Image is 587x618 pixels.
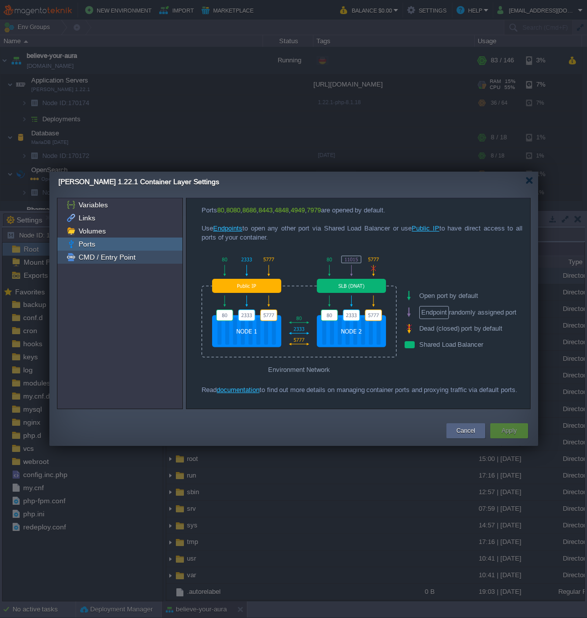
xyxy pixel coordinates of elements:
[202,206,523,242] div: Ports , , , , , , are opened by default. Use to open any other port via Shared Load Balancer or u...
[412,224,439,232] a: Public IP
[419,306,449,319] span: Endpoint
[77,213,97,222] a: Links
[58,178,219,186] span: [PERSON_NAME] 1.22.1 Container Layer Settings
[202,385,523,395] div: Read to find out more details on managing container ports and proxying traffic via default ports.
[77,253,137,262] a: CMD / Entry Point
[258,206,273,214] span: 8443
[456,426,475,436] button: Cancel
[77,240,97,249] a: Ports
[77,200,109,209] a: Variables
[404,304,538,321] div: randomly assigned port
[275,206,289,214] span: 4848
[404,287,538,304] div: Open port by default
[291,206,305,214] span: 4949
[226,206,240,214] span: 8080
[404,337,538,353] div: Shared Load Balancer
[242,206,256,214] span: 8686
[217,206,224,214] span: 80
[202,360,397,378] div: Environment Network
[77,226,107,236] a: Volumes
[213,224,242,232] a: Endpoints
[217,386,259,394] a: documentation
[307,206,321,214] span: 7979
[404,321,538,337] div: Dead (closed) port by default
[501,426,516,436] button: Apply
